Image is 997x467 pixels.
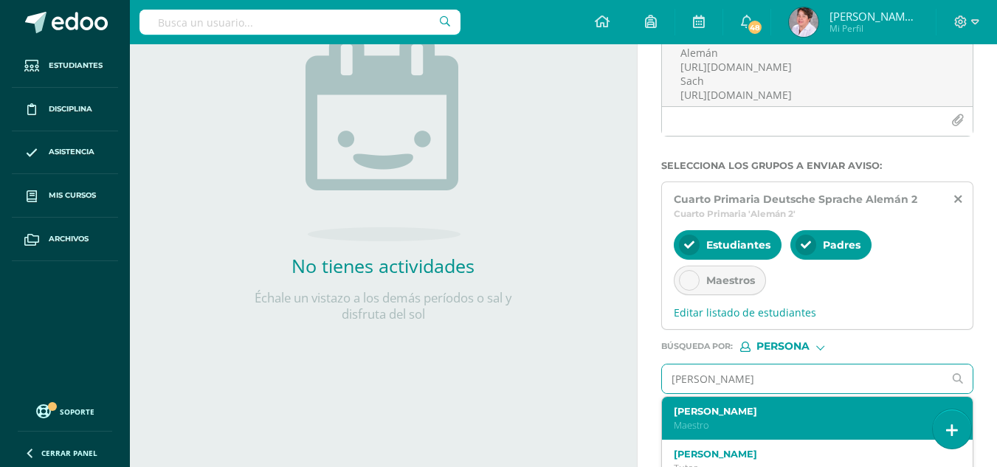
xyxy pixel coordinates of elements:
span: Cerrar panel [41,448,97,458]
img: no_activities.png [306,33,460,241]
a: Mis cursos [12,174,118,218]
a: Soporte [18,401,112,421]
a: Disciplina [12,88,118,131]
span: Archivos [49,233,89,245]
h2: No tienes actividades [235,253,531,278]
span: Maestros [706,274,755,287]
span: Cuarto Primaria 'Alemán 2' [674,208,796,219]
p: Maestro [674,419,950,432]
span: Estudiantes [49,60,103,72]
label: Selecciona los grupos a enviar aviso : [661,160,973,171]
span: Mis cursos [49,190,96,201]
span: Mi Perfil [829,22,918,35]
a: Estudiantes [12,44,118,88]
span: Estudiantes [706,238,770,252]
span: Disciplina [49,103,92,115]
p: Échale un vistazo a los demás períodos o sal y disfruta del sol [235,290,531,322]
img: e25b2687233f2d436f85fc9313f9d881.png [789,7,818,37]
span: Editar listado de estudiantes [674,305,961,319]
span: Asistencia [49,146,94,158]
span: Cuarto Primaria Deutsche Sprache Alemán 2 [674,193,917,206]
label: [PERSON_NAME] [674,406,950,417]
span: Soporte [60,407,94,417]
label: [PERSON_NAME] [674,449,950,460]
span: 48 [747,19,763,35]
input: Busca un usuario... [139,10,460,35]
input: Ej. Mario Galindo [662,364,944,393]
span: Persona [756,342,810,350]
a: Asistencia [12,131,118,175]
span: [PERSON_NAME] del [PERSON_NAME] [829,9,918,24]
div: [object Object] [740,342,851,352]
span: Búsqueda por : [661,342,733,350]
a: Archivos [12,218,118,261]
span: Padres [823,238,860,252]
textarea: Estimados padres de familia: Por este medio hacemos de su conocimiento las próximas actividades. ... [662,32,973,106]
